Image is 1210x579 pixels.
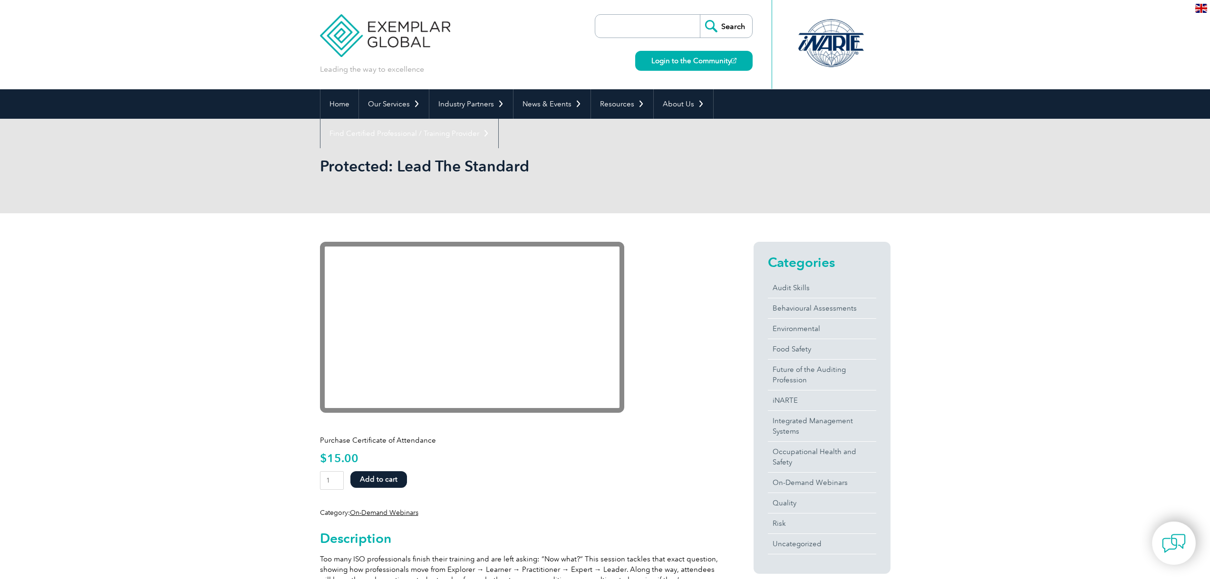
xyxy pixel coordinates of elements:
[768,411,876,441] a: Integrated Management Systems
[320,119,498,148] a: Find Certified Professional / Training Provider
[768,442,876,472] a: Occupational Health and Safety
[350,471,407,488] button: Add to cart
[768,534,876,554] a: Uncategorized
[768,298,876,318] a: Behavioural Assessments
[768,278,876,298] a: Audit Skills
[350,509,418,517] a: On-Demand Webinars
[320,89,358,119] a: Home
[320,64,424,75] p: Leading the way to excellence
[768,255,876,270] h2: Categories
[768,513,876,533] a: Risk
[320,242,624,413] iframe: YouTube video player
[1162,532,1186,555] img: contact-chat.png
[359,89,429,119] a: Our Services
[768,319,876,339] a: Environmental
[429,89,513,119] a: Industry Partners
[320,435,719,446] p: Purchase Certificate of Attendance
[768,339,876,359] a: Food Safety
[320,531,719,546] h2: Description
[768,360,876,390] a: Future of the Auditing Profession
[768,390,876,410] a: iNARTE
[1195,4,1207,13] img: en
[320,509,418,517] span: Category:
[768,473,876,493] a: On-Demand Webinars
[320,451,327,465] span: $
[320,471,344,490] input: Product quantity
[731,58,736,63] img: open_square.png
[768,493,876,513] a: Quality
[654,89,713,119] a: About Us
[320,451,358,465] bdi: 15.00
[635,51,753,71] a: Login to the Community
[700,15,752,38] input: Search
[320,157,685,175] h1: Protected: Lead The Standard
[513,89,590,119] a: News & Events
[591,89,653,119] a: Resources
